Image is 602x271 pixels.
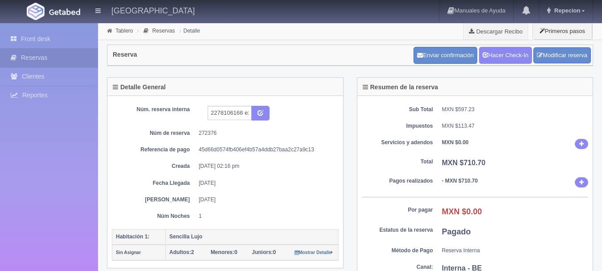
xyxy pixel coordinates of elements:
a: Mostrar Detalle [295,249,333,255]
a: Modificar reserva [533,47,591,64]
b: - MXN $710.70 [442,178,478,184]
a: Reservas [152,28,175,34]
dt: Impuestos [362,122,433,130]
span: 2 [169,249,194,255]
h4: Detalle General [113,84,166,91]
dt: [PERSON_NAME] [119,196,190,204]
h4: Reserva [113,51,137,58]
dd: 1 [199,213,332,220]
dt: Fecha Llegada [119,179,190,187]
dt: Canal: [362,263,433,271]
span: 0 [211,249,238,255]
img: Getabed [49,8,80,15]
span: 0 [252,249,276,255]
dt: Sub Total [362,106,433,113]
dt: Pagos realizados [362,177,433,185]
dd: MXN $113.47 [442,122,589,130]
dt: Núm Noches [119,213,190,220]
small: Sin Asignar [116,250,141,255]
dd: [DATE] 02:16 pm [199,163,332,170]
b: Habitación 1: [116,233,149,240]
dt: Método de Pago [362,247,433,254]
span: Repecion [552,7,581,14]
strong: Menores: [211,249,234,255]
strong: Adultos: [169,249,191,255]
dd: [DATE] [199,179,332,187]
li: Detalle [177,26,202,35]
dt: Referencia de pago [119,146,190,154]
a: Descargar Recibo [464,22,528,40]
h4: Resumen de la reserva [363,84,438,91]
b: Pagado [442,227,471,236]
dd: [DATE] [199,196,332,204]
dt: Núm de reserva [119,129,190,137]
b: MXN $710.70 [442,159,486,167]
b: MXN $0.00 [442,207,482,216]
h4: [GEOGRAPHIC_DATA] [111,4,195,16]
button: Enviar confirmación [414,47,477,64]
dt: Total [362,158,433,166]
dt: Por pagar [362,206,433,214]
dt: Servicios y adendos [362,139,433,146]
th: Sencilla Lujo [166,229,339,245]
img: Getabed [27,3,45,20]
dd: MXN $597.23 [442,106,589,113]
dd: Reserva Interna [442,247,589,254]
dd: 45d66d0574fb406ef4b57a4ddb27baa2c27a9c13 [199,146,332,154]
a: Hacer Check-In [479,47,532,64]
dd: 272376 [199,129,332,137]
dt: Estatus de la reserva [362,226,433,234]
b: MXN $0.00 [442,139,469,146]
a: Tablero [115,28,133,34]
button: Primeros pasos [532,22,592,40]
strong: Juniors: [252,249,273,255]
dt: Creada [119,163,190,170]
dt: Núm. reserva interna [119,106,190,113]
small: Mostrar Detalle [295,250,333,255]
